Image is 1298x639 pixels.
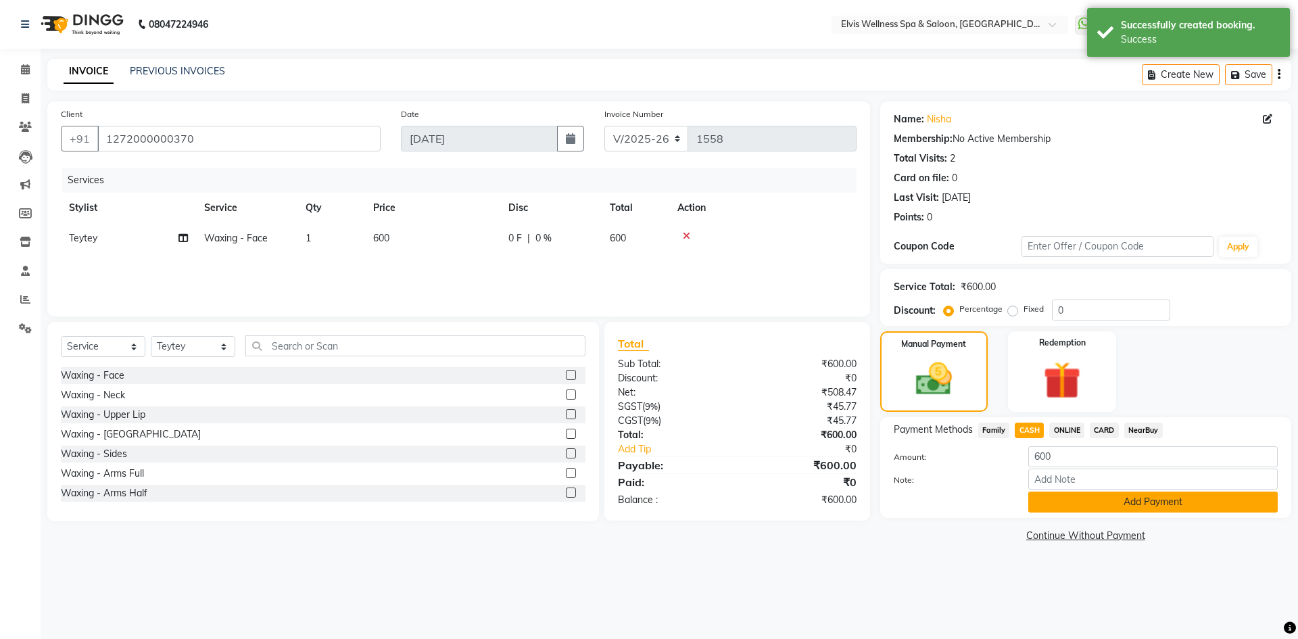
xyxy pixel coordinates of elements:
[1124,423,1163,438] span: NearBuy
[1219,237,1257,257] button: Apply
[942,191,971,205] div: [DATE]
[61,388,125,402] div: Waxing - Neck
[608,428,737,442] div: Total:
[645,401,658,412] span: 9%
[883,529,1289,543] a: Continue Without Payment
[737,400,866,414] div: ₹45.77
[306,232,311,244] span: 1
[1028,469,1278,490] input: Add Note
[894,423,973,437] span: Payment Methods
[34,5,127,43] img: logo
[602,193,669,223] th: Total
[1121,32,1280,47] div: Success
[1225,64,1272,85] button: Save
[737,357,866,371] div: ₹600.00
[604,108,663,120] label: Invoice Number
[737,414,866,428] div: ₹45.77
[952,171,957,185] div: 0
[149,5,208,43] b: 08047224946
[1015,423,1044,438] span: CASH
[894,304,936,318] div: Discount:
[894,132,953,146] div: Membership:
[959,303,1003,315] label: Percentage
[608,357,737,371] div: Sub Total:
[61,408,145,422] div: Waxing - Upper Lip
[894,171,949,185] div: Card on file:
[1039,337,1086,349] label: Redemption
[894,191,939,205] div: Last Visit:
[1032,357,1092,404] img: _gift.svg
[669,193,857,223] th: Action
[61,447,127,461] div: Waxing - Sides
[245,335,585,356] input: Search or Scan
[901,338,966,350] label: Manual Payment
[97,126,381,151] input: Search by Name/Mobile/Email/Code
[618,400,642,412] span: SGST
[618,337,649,351] span: Total
[608,371,737,385] div: Discount:
[1028,492,1278,513] button: Add Payment
[1028,446,1278,467] input: Amount
[373,232,389,244] span: 600
[527,231,530,245] span: |
[608,400,737,414] div: ( )
[61,126,99,151] button: +91
[927,210,932,224] div: 0
[894,210,924,224] div: Points:
[365,193,500,223] th: Price
[978,423,1010,438] span: Family
[62,168,867,193] div: Services
[401,108,419,120] label: Date
[61,369,124,383] div: Waxing - Face
[61,427,201,442] div: Waxing - [GEOGRAPHIC_DATA]
[1090,423,1119,438] span: CARD
[961,280,996,294] div: ₹600.00
[894,280,955,294] div: Service Total:
[905,358,963,400] img: _cash.svg
[737,474,866,490] div: ₹0
[610,232,626,244] span: 600
[1024,303,1044,315] label: Fixed
[737,371,866,385] div: ₹0
[894,132,1278,146] div: No Active Membership
[608,457,737,473] div: Payable:
[608,474,737,490] div: Paid:
[608,414,737,428] div: ( )
[894,112,924,126] div: Name:
[61,193,196,223] th: Stylist
[950,151,955,166] div: 2
[130,65,225,77] a: PREVIOUS INVOICES
[646,415,658,426] span: 9%
[894,151,947,166] div: Total Visits:
[535,231,552,245] span: 0 %
[1049,423,1084,438] span: ONLINE
[608,493,737,507] div: Balance :
[894,239,1021,254] div: Coupon Code
[61,486,147,500] div: Waxing - Arms Half
[61,108,82,120] label: Client
[500,193,602,223] th: Disc
[737,457,866,473] div: ₹600.00
[608,385,737,400] div: Net:
[618,415,643,427] span: CGST
[927,112,951,126] a: Nisha
[1021,236,1213,257] input: Enter Offer / Coupon Code
[737,428,866,442] div: ₹600.00
[204,232,268,244] span: Waxing - Face
[884,451,1018,463] label: Amount:
[759,442,866,456] div: ₹0
[508,231,522,245] span: 0 F
[1121,18,1280,32] div: Successfully created booking.
[64,60,114,84] a: INVOICE
[61,467,144,481] div: Waxing - Arms Full
[1142,64,1220,85] button: Create New
[737,493,866,507] div: ₹600.00
[884,474,1018,486] label: Note:
[196,193,297,223] th: Service
[297,193,365,223] th: Qty
[69,232,97,244] span: Teytey
[737,385,866,400] div: ₹508.47
[608,442,759,456] a: Add Tip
